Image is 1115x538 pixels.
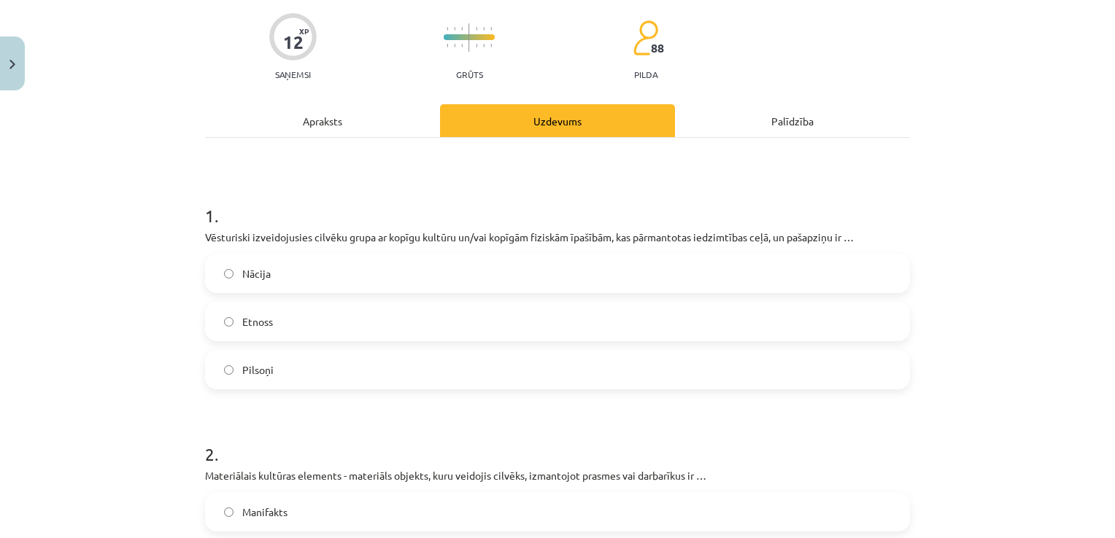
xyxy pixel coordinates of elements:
p: pilda [634,69,657,79]
p: Saņemsi [269,69,317,79]
img: icon-short-line-57e1e144782c952c97e751825c79c345078a6d821885a25fce030b3d8c18986b.svg [476,27,477,31]
img: icon-short-line-57e1e144782c952c97e751825c79c345078a6d821885a25fce030b3d8c18986b.svg [483,44,485,47]
img: icon-short-line-57e1e144782c952c97e751825c79c345078a6d821885a25fce030b3d8c18986b.svg [461,44,463,47]
img: icon-short-line-57e1e144782c952c97e751825c79c345078a6d821885a25fce030b3d8c18986b.svg [447,44,448,47]
p: Vēsturiski izveidojusies cilvēku grupa ar kopīgu kultūru un/vai kopīgām fiziskām īpašībām, kas pā... [205,230,910,245]
img: icon-short-line-57e1e144782c952c97e751825c79c345078a6d821885a25fce030b3d8c18986b.svg [454,27,455,31]
p: Grūts [456,69,483,79]
h1: 2 . [205,418,910,464]
span: XP [299,27,309,35]
img: icon-short-line-57e1e144782c952c97e751825c79c345078a6d821885a25fce030b3d8c18986b.svg [476,44,477,47]
span: Nācija [242,266,271,281]
img: icon-short-line-57e1e144782c952c97e751825c79c345078a6d821885a25fce030b3d8c18986b.svg [483,27,485,31]
img: icon-close-lesson-0947bae3869378f0d4975bcd49f059093ad1ed9edebbc8119c70593378902aed.svg [9,60,15,69]
img: icon-short-line-57e1e144782c952c97e751825c79c345078a6d821885a25fce030b3d8c18986b.svg [490,44,492,47]
div: Palīdzība [675,104,910,137]
img: icon-short-line-57e1e144782c952c97e751825c79c345078a6d821885a25fce030b3d8c18986b.svg [461,27,463,31]
div: Apraksts [205,104,440,137]
input: Nācija [224,269,234,278]
img: icon-long-line-d9ea69661e0d244f92f715978eff75569469978d946b2353a9bb055b3ed8787d.svg [468,23,470,52]
h1: 1 . [205,180,910,225]
input: Etnoss [224,317,234,327]
span: Manifakts [242,504,288,520]
div: 12 [283,32,304,52]
p: Materiālais kultūras elements - materiāls objekts, kuru veidojis cilvēks, izmantojot prasmes vai ... [205,468,910,483]
img: icon-short-line-57e1e144782c952c97e751825c79c345078a6d821885a25fce030b3d8c18986b.svg [490,27,492,31]
div: Uzdevums [440,104,675,137]
input: Pilsoņi [224,365,234,375]
input: Manifakts [224,507,234,517]
img: icon-short-line-57e1e144782c952c97e751825c79c345078a6d821885a25fce030b3d8c18986b.svg [454,44,455,47]
span: Pilsoņi [242,362,274,378]
span: 88 [651,42,664,55]
img: icon-short-line-57e1e144782c952c97e751825c79c345078a6d821885a25fce030b3d8c18986b.svg [447,27,448,31]
span: Etnoss [242,314,273,330]
img: students-c634bb4e5e11cddfef0936a35e636f08e4e9abd3cc4e673bd6f9a4125e45ecb1.svg [633,20,658,56]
